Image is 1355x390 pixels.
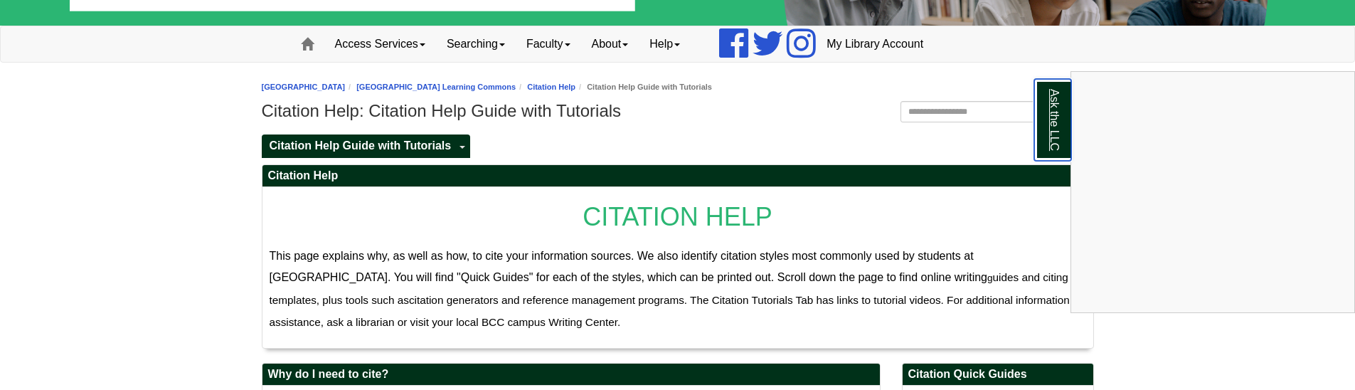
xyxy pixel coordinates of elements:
[581,26,639,62] a: About
[436,26,516,62] a: Searching
[270,271,1068,306] span: uides and citing templates, plus tools such as
[575,80,712,94] li: Citation Help Guide with Tutorials
[816,26,934,62] a: My Library Account
[270,294,1083,329] span: citation generators and reference management programs. The Citation Tutorials Tab has links to tu...
[516,26,581,62] a: Faculty
[1034,79,1071,161] a: Ask the LLC
[639,26,691,62] a: Help
[270,139,452,152] span: Citation Help Guide with Tutorials
[1070,71,1355,313] div: Ask the LLC
[262,165,1093,187] h2: Citation Help
[903,364,1093,386] h2: Citation Quick Guides
[262,135,456,158] a: Citation Help Guide with Tutorials
[262,133,1094,157] div: Guide Pages
[324,26,436,62] a: Access Services
[270,250,993,283] span: This page explains why, as well as how, to cite your information sources. We also identify citati...
[356,83,516,91] a: [GEOGRAPHIC_DATA] Learning Commons
[262,364,880,386] h2: Why do I need to cite?
[527,83,575,91] a: Citation Help
[262,101,1094,121] h1: Citation Help: Citation Help Guide with Tutorials
[583,202,772,231] span: CITATION HELP
[262,80,1094,94] nav: breadcrumb
[987,273,993,283] span: g
[262,83,346,91] a: [GEOGRAPHIC_DATA]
